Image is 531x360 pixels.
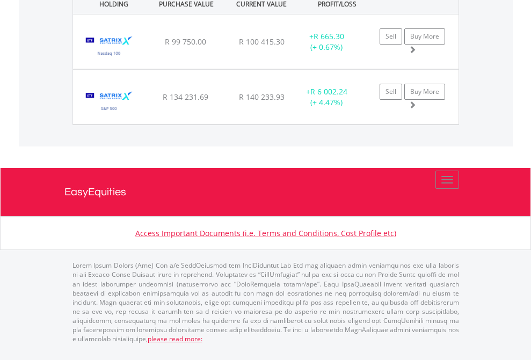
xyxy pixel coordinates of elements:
img: EQU.ZA.STXNDQ.png [78,28,140,66]
a: Access Important Documents (i.e. Terms and Conditions, Cost Profile etc) [135,228,396,238]
a: Sell [380,84,402,100]
a: please read more: [148,334,202,343]
a: Buy More [404,28,445,45]
span: R 100 415.30 [239,36,285,47]
span: R 134 231.69 [163,92,208,102]
div: + (+ 0.67%) [293,31,360,53]
span: R 665.30 [314,31,344,41]
span: R 99 750.00 [165,36,206,47]
img: EQU.ZA.STX500.png [78,83,140,121]
a: EasyEquities [64,168,467,216]
div: + (+ 4.47%) [293,86,360,108]
span: R 140 233.93 [239,92,285,102]
a: Sell [380,28,402,45]
a: Buy More [404,84,445,100]
span: R 6 002.24 [310,86,347,97]
p: Lorem Ipsum Dolors (Ame) Con a/e SeddOeiusmod tem InciDiduntut Lab Etd mag aliquaen admin veniamq... [72,261,459,343]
